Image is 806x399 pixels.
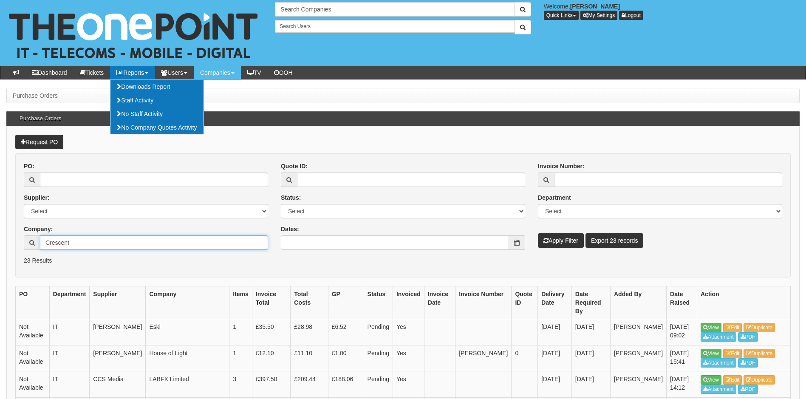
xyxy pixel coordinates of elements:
th: Invoice Date [424,286,455,319]
div: Welcome, [537,2,806,20]
th: Department [49,286,90,319]
th: Invoice Total [252,286,291,319]
th: Company [146,286,229,319]
label: Company: [24,225,53,233]
a: Attachment [701,332,736,342]
td: House of Light [146,345,229,371]
a: Logout [619,11,643,20]
a: Edit [723,375,742,385]
label: PO: [24,162,34,170]
a: PDF [738,332,758,342]
td: [PERSON_NAME] [90,345,146,371]
th: Invoice Number [455,286,512,319]
td: £28.98 [291,319,328,345]
a: Edit [723,323,742,332]
label: Supplier: [24,193,50,202]
th: Total Costs [291,286,328,319]
th: Action [697,286,791,319]
h3: Purchase Orders [15,111,65,126]
td: [DATE] [538,319,572,345]
a: Companies [194,66,241,79]
td: £35.50 [252,319,291,345]
a: OOH [268,66,299,79]
td: [DATE] [571,371,610,398]
label: Status: [281,193,301,202]
th: PO [16,286,50,319]
td: Pending [364,319,393,345]
td: Yes [393,319,424,345]
td: IT [49,319,90,345]
td: £1.00 [328,345,364,371]
td: [PERSON_NAME] [610,345,666,371]
a: Edit [723,349,742,358]
td: Pending [364,371,393,398]
a: Duplicate [744,375,775,385]
a: Reports [110,66,155,79]
td: [PERSON_NAME] [610,371,666,398]
th: Status [364,286,393,319]
li: Purchase Orders [13,91,58,100]
a: Tickets [74,66,110,79]
a: PDF [738,358,758,368]
td: CCS Media [90,371,146,398]
th: Added By [610,286,666,319]
a: No Staff Activity [110,107,203,121]
td: 1 [229,319,252,345]
b: [PERSON_NAME] [570,3,620,10]
td: [PERSON_NAME] [455,345,512,371]
td: 1 [229,345,252,371]
a: Downloads Report [110,80,203,93]
a: Export 23 records [585,233,644,248]
td: [DATE] [538,371,572,398]
input: Search Users [275,20,515,33]
a: View [701,349,721,358]
button: Quick Links [544,11,579,20]
td: Pending [364,345,393,371]
label: Quote ID: [281,162,308,170]
td: 0 [512,345,538,371]
td: Yes [393,345,424,371]
td: Not Available [16,345,50,371]
p: 23 Results [24,256,782,265]
th: Date Raised [667,286,697,319]
td: [DATE] 09:02 [667,319,697,345]
td: 3 [229,371,252,398]
a: Request PO [15,135,63,149]
td: £6.52 [328,319,364,345]
td: [PERSON_NAME] [90,319,146,345]
button: Apply Filter [538,233,584,248]
label: Invoice Number: [538,162,585,170]
a: Attachment [701,385,736,394]
td: LABFX Limited [146,371,229,398]
a: Staff Activity [110,93,203,107]
a: Duplicate [744,349,775,358]
td: £397.50 [252,371,291,398]
a: No Company Quotes Activity [110,121,203,134]
td: [DATE] 14:12 [667,371,697,398]
td: [DATE] [571,345,610,371]
td: [PERSON_NAME] [610,319,666,345]
label: Department [538,193,571,202]
td: Eski [146,319,229,345]
th: Supplier [90,286,146,319]
th: Invoiced [393,286,424,319]
th: Date Required By [571,286,610,319]
a: View [701,323,721,332]
td: Not Available [16,319,50,345]
td: Yes [393,371,424,398]
th: Delivery Date [538,286,572,319]
a: Users [155,66,194,79]
th: Quote ID [512,286,538,319]
td: £209.44 [291,371,328,398]
a: My Settings [580,11,618,20]
td: IT [49,371,90,398]
td: Not Available [16,371,50,398]
a: PDF [738,385,758,394]
a: Duplicate [744,323,775,332]
th: Items [229,286,252,319]
td: £12.10 [252,345,291,371]
th: GP [328,286,364,319]
td: [DATE] [538,345,572,371]
a: Attachment [701,358,736,368]
td: [DATE] 15:41 [667,345,697,371]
